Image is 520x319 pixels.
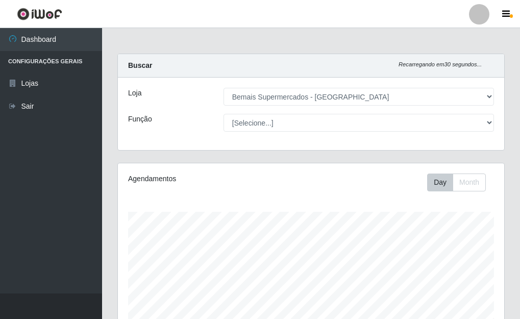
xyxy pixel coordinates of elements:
label: Função [128,114,152,125]
div: Toolbar with button groups [427,174,494,191]
img: CoreUI Logo [17,8,62,20]
div: First group [427,174,486,191]
div: Agendamentos [128,174,271,184]
label: Loja [128,88,141,99]
button: Day [427,174,453,191]
strong: Buscar [128,61,152,69]
i: Recarregando em 30 segundos... [399,61,482,67]
button: Month [453,174,486,191]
